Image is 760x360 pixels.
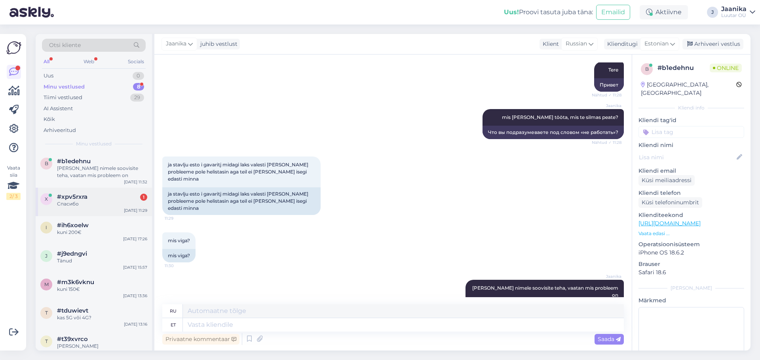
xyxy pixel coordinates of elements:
div: Спасибо [57,200,147,207]
span: ja stavlju esto i gavaritj midagi laks valesti [PERSON_NAME] probleeme pole helistasin aga teil e... [168,162,310,182]
div: Uus [44,72,53,80]
div: [DATE] 11:32 [124,179,147,185]
span: t [45,310,48,316]
div: [PERSON_NAME] nimele soovisite teha, vaatan mis probleem on [57,165,147,179]
span: #xpv5rxra [57,193,87,200]
span: Nähtud ✓ 11:28 [592,92,621,98]
span: t [45,338,48,344]
div: Vaata siia [6,164,21,200]
span: m [44,281,49,287]
span: Jaanika [592,273,621,279]
div: [PERSON_NAME] [57,343,147,350]
div: Küsi meiliaadressi [638,175,695,186]
input: Lisa nimi [639,153,735,162]
span: Nähtud ✓ 11:28 [592,139,621,145]
span: Tere [608,67,618,73]
div: juhib vestlust [197,40,237,48]
div: Proovi tasuta juba täna: [504,8,593,17]
span: x [45,196,48,202]
div: Tiimi vestlused [44,94,82,102]
span: mis [PERSON_NAME] tööta, mis te silmas peate? [502,114,618,120]
div: Minu vestlused [44,83,85,91]
p: Klienditeekond [638,211,744,219]
span: [PERSON_NAME] nimele soovisite teha, vaatan mis probleem on [472,285,619,298]
div: Kõik [44,115,55,123]
b: Uus! [504,8,519,16]
div: Klienditugi [604,40,638,48]
span: mis viga? [168,237,190,243]
div: Luutar OÜ [721,12,747,19]
div: Что вы подразумеваете под словом «не работать»? [483,126,624,139]
div: Arhiveeri vestlus [682,39,743,49]
p: Safari 18.6 [638,268,744,277]
div: 0 [133,72,144,80]
img: Askly Logo [6,40,21,55]
p: Brauser [638,260,744,268]
span: Otsi kliente [49,41,81,49]
span: Jaanika [592,103,621,109]
div: et [171,318,176,332]
div: ja stavlju esto i gavaritj midagi laks valesti [PERSON_NAME] probleeme pole helistasin aga teil e... [162,187,321,215]
p: Kliendi telefon [638,189,744,197]
div: Socials [126,57,146,67]
span: i [46,224,47,230]
div: [PERSON_NAME] [638,285,744,292]
p: Kliendi nimi [638,141,744,149]
p: Märkmed [638,296,744,305]
span: #t39xvrco [57,335,88,343]
p: Operatsioonisüsteem [638,240,744,249]
span: #m3k6vknu [57,279,94,286]
div: [DATE] 17:26 [123,236,147,242]
span: #j9edngvi [57,250,87,257]
span: Jaanika [166,40,186,48]
div: [DATE] 11:29 [124,207,147,213]
div: Klient [540,40,559,48]
div: mis viga? [162,249,196,262]
div: Kliendi info [638,104,744,111]
span: #tduwievt [57,307,88,314]
div: 1 [140,194,147,201]
div: [DATE] 13:06 [123,350,147,356]
span: #b1edehnu [57,158,91,165]
span: Russian [566,40,587,48]
span: b [45,160,48,166]
span: 11:29 [165,215,194,221]
div: kuni 200€ [57,229,147,236]
span: Saada [598,335,621,343]
button: Emailid [596,5,630,20]
a: [URL][DOMAIN_NAME] [638,220,701,227]
p: Kliendi tag'id [638,116,744,124]
div: kuni 150€ [57,286,147,293]
span: Estonian [644,40,669,48]
div: Küsi telefoninumbrit [638,197,702,208]
div: Aktiivne [640,5,688,19]
div: [DATE] 15:57 [123,264,147,270]
p: Kliendi email [638,167,744,175]
p: iPhone OS 18.6.2 [638,249,744,257]
span: b [645,66,649,72]
div: kas 5G või 4G? [57,314,147,321]
div: Привет [594,78,624,92]
div: J [707,7,718,18]
div: [DATE] 13:16 [124,321,147,327]
a: JaanikaLuutar OÜ [721,6,755,19]
p: Vaata edasi ... [638,230,744,237]
span: Online [710,64,742,72]
div: 29 [130,94,144,102]
span: Minu vestlused [76,140,112,147]
div: 2 / 3 [6,193,21,200]
div: [GEOGRAPHIC_DATA], [GEOGRAPHIC_DATA] [641,81,736,97]
span: #ih6xoelw [57,222,89,229]
div: ru [170,304,177,318]
div: Jaanika [721,6,747,12]
div: All [42,57,51,67]
div: # b1edehnu [657,63,710,73]
div: Privaatne kommentaar [162,334,239,345]
div: Tänud [57,257,147,264]
span: 11:30 [165,263,194,269]
span: j [45,253,47,259]
div: 8 [133,83,144,91]
div: Arhiveeritud [44,126,76,134]
div: AI Assistent [44,105,73,113]
div: Web [82,57,96,67]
